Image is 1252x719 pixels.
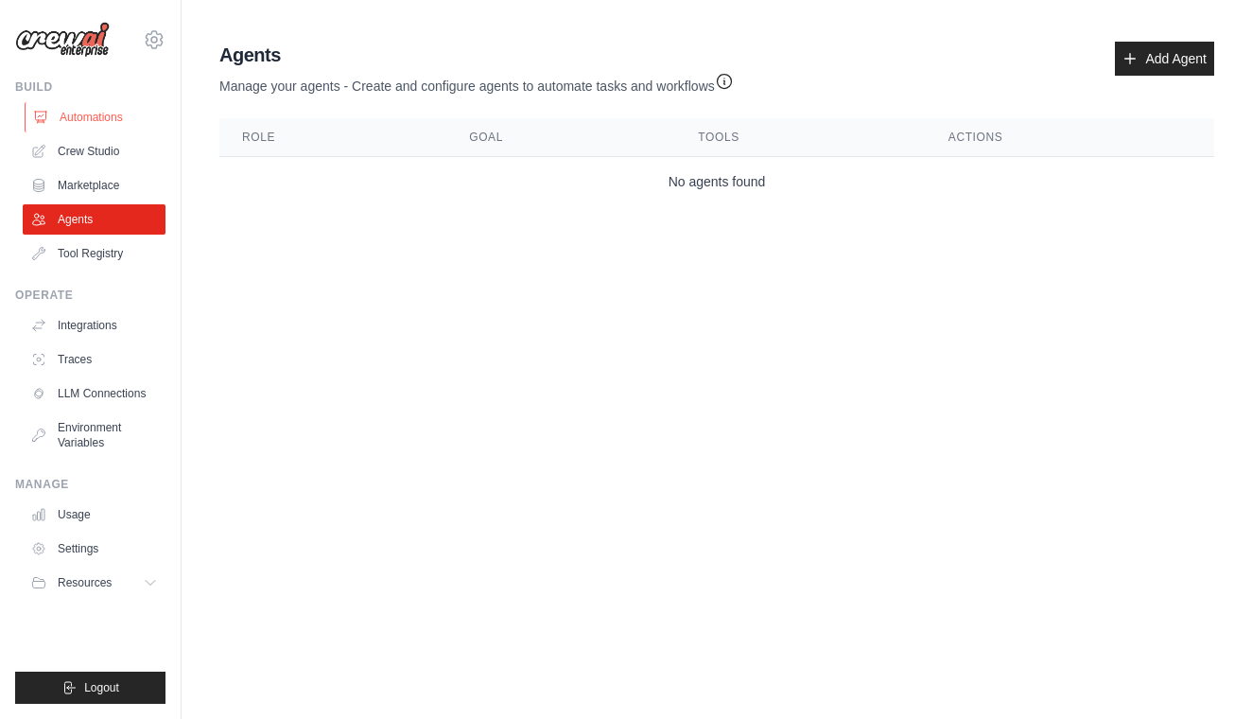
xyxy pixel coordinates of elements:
button: Resources [23,568,165,598]
a: LLM Connections [23,378,165,409]
a: Crew Studio [23,136,165,167]
div: Operate [15,288,165,303]
div: Manage [15,477,165,492]
th: Role [219,118,446,157]
img: Logo [15,22,110,58]
a: Settings [23,534,165,564]
th: Actions [926,118,1214,157]
th: Tools [675,118,925,157]
a: Traces [23,344,165,375]
span: Resources [58,575,112,590]
a: Automations [25,102,167,132]
p: Manage your agents - Create and configure agents to automate tasks and workflows [219,68,734,96]
a: Integrations [23,310,165,341]
th: Goal [446,118,675,157]
a: Environment Variables [23,412,165,458]
div: Build [15,79,165,95]
td: No agents found [219,157,1214,207]
a: Add Agent [1115,42,1214,76]
h2: Agents [219,42,734,68]
a: Agents [23,204,165,235]
button: Logout [15,672,165,704]
a: Marketplace [23,170,165,201]
a: Tool Registry [23,238,165,269]
span: Logout [84,680,119,695]
a: Usage [23,500,165,530]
